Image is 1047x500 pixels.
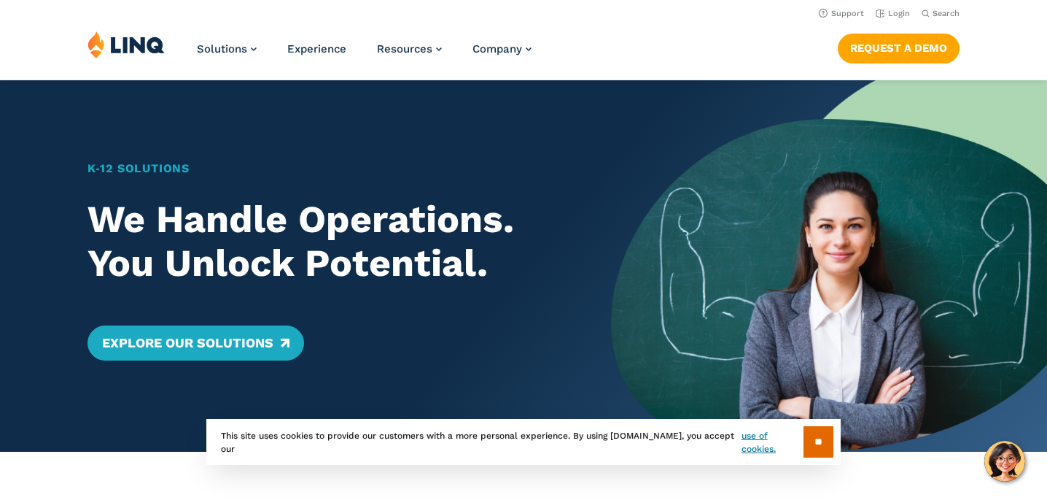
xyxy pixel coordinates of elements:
[922,8,960,19] button: Open Search Bar
[197,42,257,55] a: Solutions
[206,419,841,465] div: This site uses cookies to provide our customers with a more personal experience. By using [DOMAIN...
[933,9,960,18] span: Search
[377,42,442,55] a: Resources
[472,42,522,55] span: Company
[742,429,803,455] a: use of cookies.
[197,31,532,79] nav: Primary Navigation
[377,42,432,55] span: Resources
[87,160,568,177] h1: K‑12 Solutions
[838,31,960,63] nav: Button Navigation
[87,326,304,361] a: Explore Our Solutions
[838,34,960,63] a: Request a Demo
[472,42,532,55] a: Company
[984,441,1025,482] button: Hello, have a question? Let’s chat.
[87,198,568,285] h2: We Handle Operations. You Unlock Potential.
[819,9,864,18] a: Support
[876,9,910,18] a: Login
[87,31,165,58] img: LINQ | K‑12 Software
[611,80,1047,452] img: Home Banner
[287,42,346,55] a: Experience
[197,42,247,55] span: Solutions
